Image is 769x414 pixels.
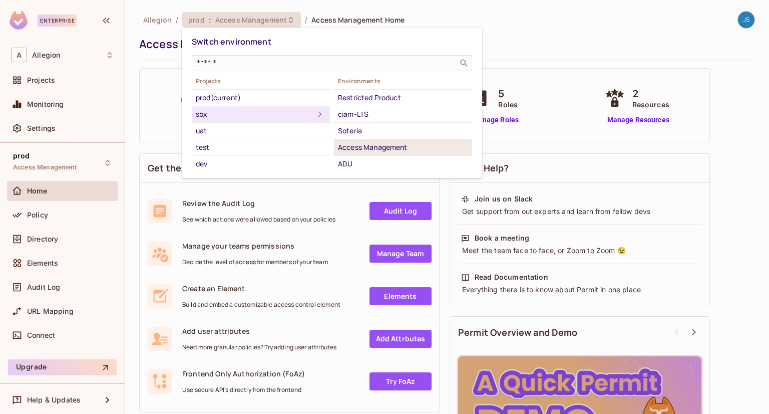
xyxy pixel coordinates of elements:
span: Environments [334,77,472,85]
div: uat [196,125,326,137]
div: Access Management [338,141,468,153]
div: ADU [338,158,468,170]
div: ciam-LTS [338,108,468,120]
div: Soteria [338,125,468,137]
div: Restricted Product [338,92,468,104]
span: Switch environment [192,36,271,47]
div: dev [196,158,326,170]
div: prod (current) [196,92,326,104]
span: Projects [192,77,330,85]
div: test [196,141,326,153]
div: sbx [196,108,314,120]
